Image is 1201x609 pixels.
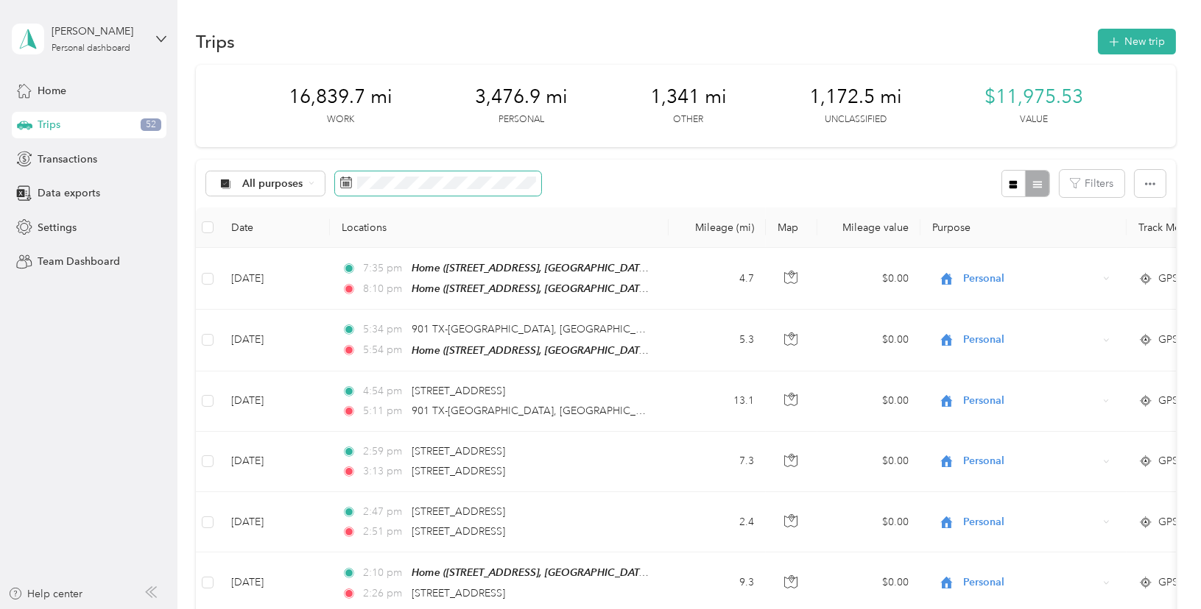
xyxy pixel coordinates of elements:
[985,85,1083,109] span: $11,975.53
[363,321,405,338] span: 5:34 pm
[412,587,505,599] span: [STREET_ADDRESS]
[963,271,1098,287] span: Personal
[1158,271,1178,287] span: GPS
[669,432,766,492] td: 7.3
[669,492,766,552] td: 2.4
[669,248,766,310] td: 4.7
[38,152,97,167] span: Transactions
[412,525,505,538] span: [STREET_ADDRESS]
[817,432,920,492] td: $0.00
[412,405,666,417] span: 901 TX-[GEOGRAPHIC_DATA], [GEOGRAPHIC_DATA]
[963,514,1098,530] span: Personal
[363,444,405,460] span: 2:59 pm
[920,207,1127,248] th: Purpose
[817,248,920,310] td: $0.00
[8,586,83,602] button: Help center
[499,113,544,127] p: Personal
[219,248,330,310] td: [DATE]
[363,281,405,297] span: 8:10 pm
[817,371,920,432] td: $0.00
[412,505,505,518] span: [STREET_ADDRESS]
[219,371,330,432] td: [DATE]
[289,85,392,109] span: 16,839.7 mi
[219,310,330,371] td: [DATE]
[650,85,727,109] span: 1,341 mi
[1060,170,1124,197] button: Filters
[38,117,60,132] span: Trips
[1158,393,1178,409] span: GPS
[963,332,1098,348] span: Personal
[817,492,920,552] td: $0.00
[1158,453,1178,469] span: GPS
[219,432,330,492] td: [DATE]
[1098,29,1176,54] button: New trip
[412,465,505,477] span: [STREET_ADDRESS]
[669,310,766,371] td: 5.3
[412,262,708,274] span: Home ([STREET_ADDRESS], [GEOGRAPHIC_DATA], [US_STATE])
[242,179,303,189] span: All purposes
[363,342,405,358] span: 5:54 pm
[363,565,405,581] span: 2:10 pm
[196,34,235,49] h1: Trips
[412,445,505,457] span: [STREET_ADDRESS]
[412,566,708,579] span: Home ([STREET_ADDRESS], [GEOGRAPHIC_DATA], [US_STATE])
[669,207,766,248] th: Mileage (mi)
[52,44,130,53] div: Personal dashboard
[363,463,405,480] span: 3:13 pm
[219,492,330,552] td: [DATE]
[330,207,669,248] th: Locations
[38,220,77,235] span: Settings
[141,118,161,132] span: 52
[817,207,920,248] th: Mileage value
[669,371,766,432] td: 13.1
[766,207,817,248] th: Map
[412,344,708,357] span: Home ([STREET_ADDRESS], [GEOGRAPHIC_DATA], [US_STATE])
[38,83,66,99] span: Home
[363,403,405,419] span: 5:11 pm
[363,383,405,399] span: 4:54 pm
[825,113,887,127] p: Unclassified
[1158,514,1178,530] span: GPS
[809,85,902,109] span: 1,172.5 mi
[363,260,405,277] span: 7:35 pm
[327,113,354,127] p: Work
[963,453,1098,469] span: Personal
[475,85,568,109] span: 3,476.9 mi
[412,282,708,295] span: Home ([STREET_ADDRESS], [GEOGRAPHIC_DATA], [US_STATE])
[1158,332,1178,348] span: GPS
[363,524,405,540] span: 2:51 pm
[1020,113,1048,127] p: Value
[817,310,920,371] td: $0.00
[363,504,405,520] span: 2:47 pm
[363,585,405,602] span: 2:26 pm
[52,24,144,39] div: [PERSON_NAME]
[963,574,1098,591] span: Personal
[963,393,1098,409] span: Personal
[38,254,120,269] span: Team Dashboard
[412,385,505,397] span: [STREET_ADDRESS]
[412,323,666,335] span: 901 TX-[GEOGRAPHIC_DATA], [GEOGRAPHIC_DATA]
[38,185,100,201] span: Data exports
[1119,527,1201,609] iframe: Everlance-gr Chat Button Frame
[673,113,703,127] p: Other
[219,207,330,248] th: Date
